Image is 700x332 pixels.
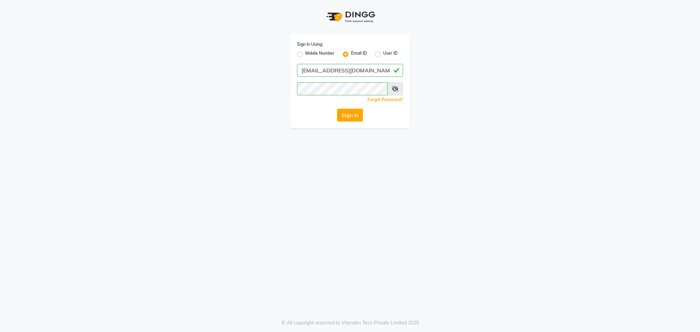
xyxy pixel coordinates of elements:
button: Sign In [337,109,363,122]
a: Forgot Password? [367,97,403,102]
label: User ID [383,50,398,58]
label: Mobile Number [305,50,335,58]
input: Username [297,64,403,77]
label: Sign In Using: [297,41,323,47]
input: Username [297,82,388,95]
img: logo1.svg [323,7,377,27]
label: Email ID [351,50,367,58]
